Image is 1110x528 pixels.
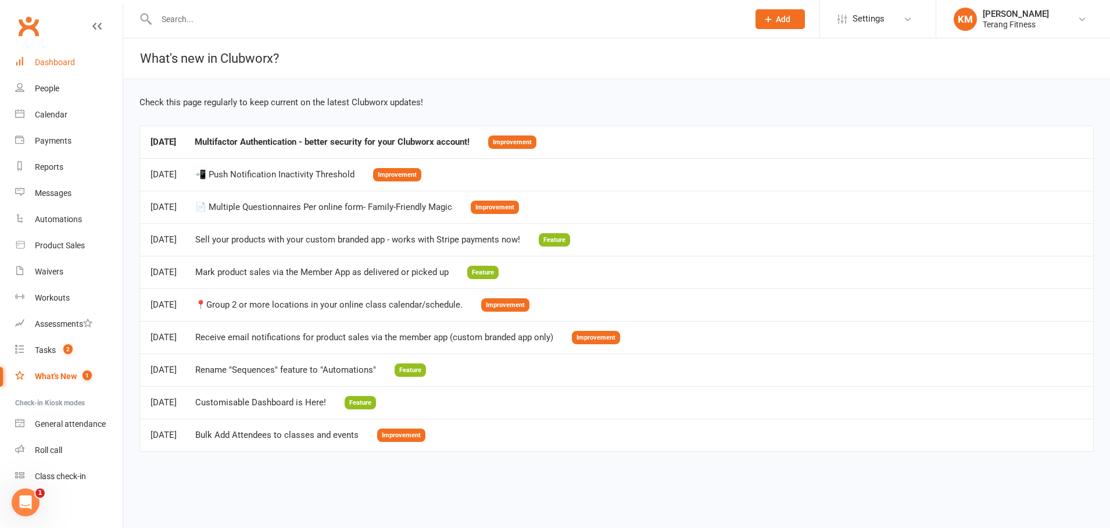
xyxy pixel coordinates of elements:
span: 2 [63,344,73,354]
a: Roll call [15,437,123,463]
div: 📄 Multiple Questionnaires Per online form- Family-Friendly Magic [195,202,452,212]
a: Dashboard [15,49,123,76]
div: Payments [35,136,71,145]
div: [PERSON_NAME] [983,9,1049,19]
span: Add [776,15,790,24]
span: Improvement [471,201,519,214]
div: Product Sales [35,241,85,250]
button: Add [755,9,805,29]
div: Messages [35,188,71,198]
a: [DATE]📲 Push Notification Inactivity ThresholdImprovement [151,169,421,179]
div: Terang Fitness [983,19,1049,30]
div: Reports [35,162,63,172]
div: Class check-in [35,472,86,481]
div: KM [954,8,977,31]
span: Feature [467,266,499,279]
a: [DATE]Bulk Add Attendees to classes and eventsImprovement [151,429,425,440]
div: Receive email notifications for product sales via the member app (custom branded app only) [195,333,553,343]
span: 1 [35,488,45,498]
div: Customisable Dashboard is Here! [195,398,326,408]
a: People [15,76,123,102]
h1: What's new in Clubworx? [123,38,279,79]
span: Improvement [488,135,536,149]
div: [DATE] [151,170,177,180]
div: Workouts [35,293,70,302]
div: Tasks [35,345,56,355]
div: People [35,84,59,93]
div: Mark product sales via the Member App as delivered or picked up [195,267,449,277]
div: [DATE] [151,267,177,277]
span: Improvement [481,298,529,312]
div: 📍Group 2 or more locations in your online class calendar/schedule. [195,300,463,310]
a: [DATE]Customisable Dashboard is Here!Feature [151,397,376,407]
input: Search... [153,11,740,27]
div: [DATE] [151,202,177,212]
div: Sell your products with your custom branded app - works with Stripe payments now! [195,235,520,245]
a: Calendar [15,102,123,128]
a: Waivers [15,259,123,285]
span: Settings [853,6,885,32]
div: [DATE] [151,300,177,310]
div: Dashboard [35,58,75,67]
div: [DATE] [151,137,176,147]
a: Assessments [15,311,123,337]
div: What's New [35,372,77,381]
span: Feature [345,396,376,409]
a: [DATE]📍Group 2 or more locations in your online class calendar/schedule.Improvement [151,299,529,309]
div: Roll call [35,445,62,455]
a: General attendance kiosk mode [15,411,123,437]
a: Reports [15,154,123,180]
a: Payments [15,128,123,154]
a: Messages [15,180,123,206]
a: [DATE]Receive email notifications for product sales via the member app (custom branded app only)I... [151,331,620,342]
span: Improvement [572,331,620,344]
div: Rename "Sequences" feature to "Automations" [195,365,376,375]
div: Automations [35,215,82,224]
span: Feature [395,363,426,377]
a: Tasks 2 [15,337,123,363]
div: 📲 Push Notification Inactivity Threshold [195,170,355,180]
div: [DATE] [151,365,177,375]
a: [DATE]Mark product sales via the Member App as delivered or picked upFeature [151,266,499,277]
span: Improvement [377,429,425,442]
div: [DATE] [151,398,177,408]
a: [DATE]📄 Multiple Questionnaires Per online form- Family-Friendly MagicImprovement [151,201,519,212]
a: Product Sales [15,233,123,259]
div: Check this page regularly to keep current on the latest Clubworx updates! [139,95,1094,109]
div: Calendar [35,110,67,119]
a: Automations [15,206,123,233]
a: [DATE]Sell your products with your custom branded app - works with Stripe payments now!Feature [151,234,570,244]
div: [DATE] [151,430,177,440]
a: [DATE]Rename "Sequences" feature to "Automations"Feature [151,364,426,374]
iframe: Intercom live chat [12,488,40,516]
a: What's New1 [15,363,123,390]
div: General attendance [35,419,106,429]
span: 1 [83,370,92,380]
a: [DATE]Multifactor Authentication - better security for your Clubworx account!Improvement [151,136,536,147]
div: Waivers [35,267,63,276]
div: Multifactor Authentication - better security for your Clubworx account! [195,137,470,147]
div: Assessments [35,319,92,329]
div: [DATE] [151,235,177,245]
a: Class kiosk mode [15,463,123,490]
div: [DATE] [151,333,177,343]
a: Clubworx [14,12,43,41]
div: Bulk Add Attendees to classes and events [195,430,359,440]
span: Feature [539,233,570,247]
a: Workouts [15,285,123,311]
span: Improvement [373,168,421,181]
